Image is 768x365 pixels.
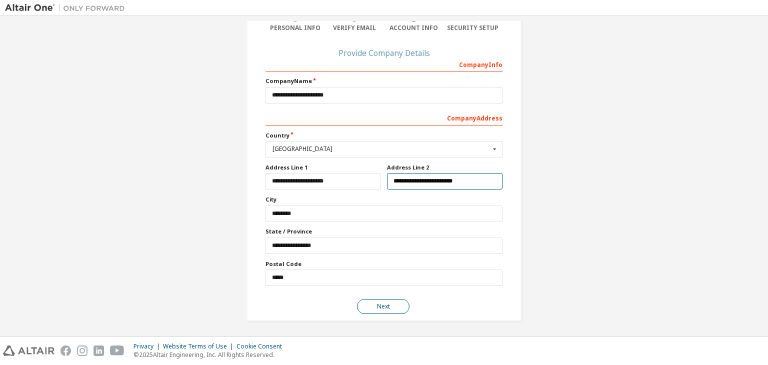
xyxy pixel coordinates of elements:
[265,24,325,32] div: Personal Info
[387,163,502,171] label: Address Line 2
[265,131,502,139] label: Country
[265,50,502,56] div: Provide Company Details
[357,299,409,314] button: Next
[133,350,288,359] p: © 2025 Altair Engineering, Inc. All Rights Reserved.
[77,345,87,356] img: instagram.svg
[265,56,502,72] div: Company Info
[265,109,502,125] div: Company Address
[265,163,381,171] label: Address Line 1
[93,345,104,356] img: linkedin.svg
[265,77,502,85] label: Company Name
[265,260,502,268] label: Postal Code
[60,345,71,356] img: facebook.svg
[5,3,130,13] img: Altair One
[325,24,384,32] div: Verify Email
[236,342,288,350] div: Cookie Consent
[443,24,503,32] div: Security Setup
[3,345,54,356] img: altair_logo.svg
[265,195,502,203] label: City
[133,342,163,350] div: Privacy
[272,146,490,152] div: [GEOGRAPHIC_DATA]
[384,24,443,32] div: Account Info
[265,227,502,235] label: State / Province
[163,342,236,350] div: Website Terms of Use
[110,345,124,356] img: youtube.svg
